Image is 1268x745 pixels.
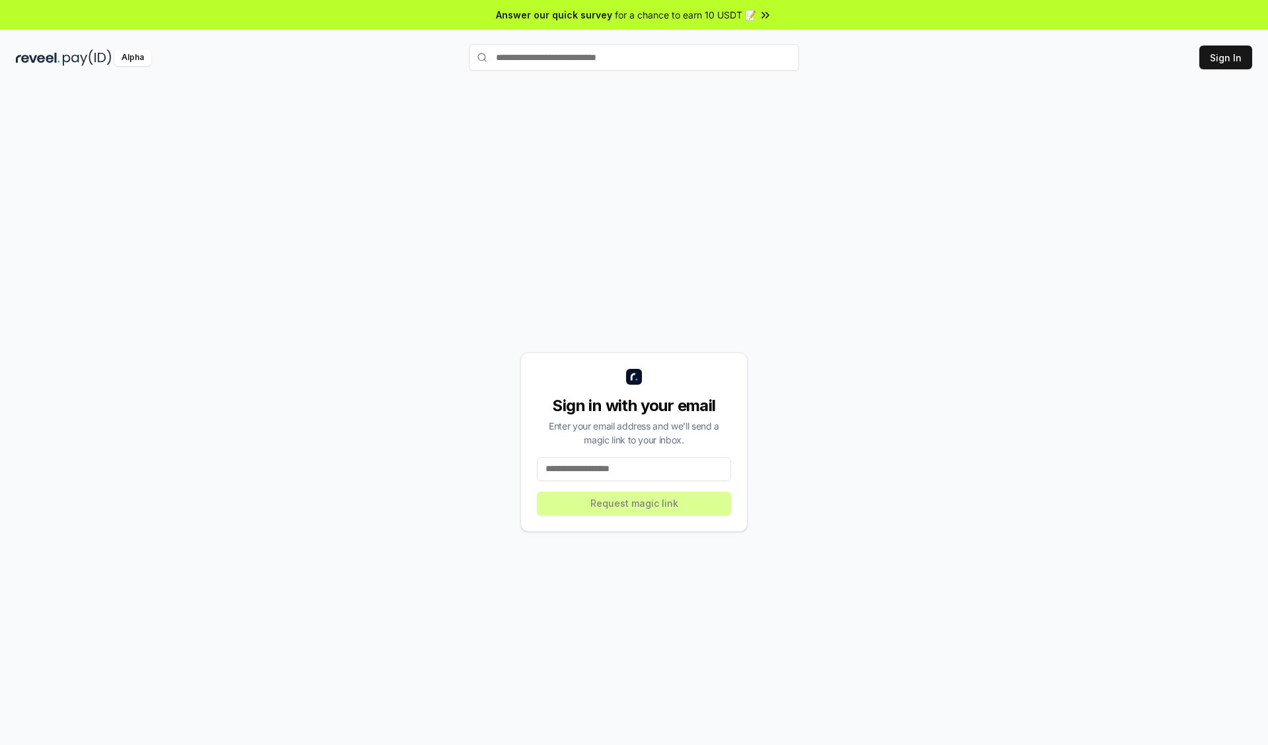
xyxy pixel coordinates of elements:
div: Enter your email address and we’ll send a magic link to your inbox. [537,419,731,447]
button: Sign In [1199,46,1252,69]
span: for a chance to earn 10 USDT 📝 [615,8,756,22]
img: logo_small [626,369,642,385]
div: Alpha [114,49,151,66]
img: pay_id [63,49,112,66]
img: reveel_dark [16,49,60,66]
div: Sign in with your email [537,395,731,416]
span: Answer our quick survey [496,8,612,22]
